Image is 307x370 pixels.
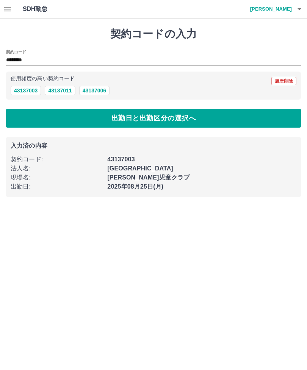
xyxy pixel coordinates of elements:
button: 43137003 [11,86,41,95]
button: 43137011 [45,86,75,95]
p: 法人名 : [11,164,103,173]
p: 使用頻度の高い契約コード [11,76,75,81]
p: 出勤日 : [11,182,103,191]
button: 出勤日と出勤区分の選択へ [6,109,301,128]
h2: 契約コード [6,49,26,55]
p: 現場名 : [11,173,103,182]
b: [PERSON_NAME]児童クラブ [107,174,190,181]
button: 履歴削除 [271,77,296,85]
button: 43137006 [79,86,110,95]
p: 契約コード : [11,155,103,164]
p: 入力済の内容 [11,143,296,149]
b: 2025年08月25日(月) [107,183,163,190]
h1: 契約コードの入力 [6,28,301,41]
b: 43137003 [107,156,135,162]
b: [GEOGRAPHIC_DATA] [107,165,173,172]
